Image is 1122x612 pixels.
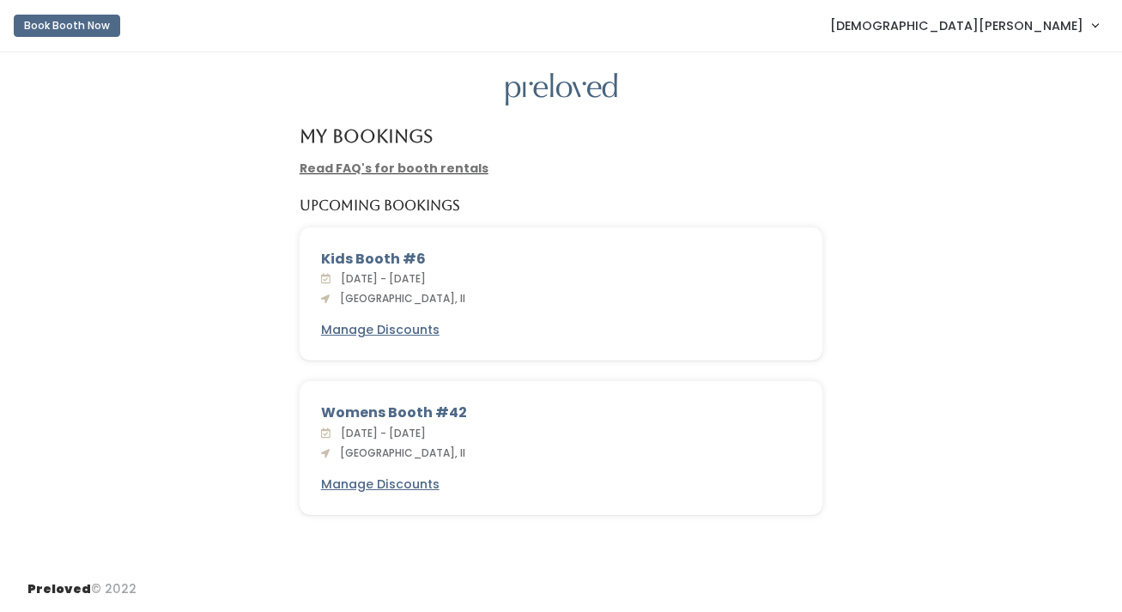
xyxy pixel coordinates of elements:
h5: Upcoming Bookings [300,198,460,214]
u: Manage Discounts [321,476,440,493]
button: Book Booth Now [14,15,120,37]
span: [GEOGRAPHIC_DATA], Il [333,291,465,306]
div: Kids Booth #6 [321,249,802,270]
span: [DEMOGRAPHIC_DATA][PERSON_NAME] [830,16,1083,35]
span: [GEOGRAPHIC_DATA], Il [333,445,465,460]
a: Book Booth Now [14,7,120,45]
span: [DATE] - [DATE] [334,271,426,286]
img: preloved logo [506,73,617,106]
u: Manage Discounts [321,321,440,338]
a: Manage Discounts [321,476,440,494]
h4: My Bookings [300,126,433,146]
span: [DATE] - [DATE] [334,426,426,440]
div: © 2022 [27,567,136,598]
a: [DEMOGRAPHIC_DATA][PERSON_NAME] [813,7,1115,44]
a: Read FAQ's for booth rentals [300,160,488,177]
div: Womens Booth #42 [321,403,802,423]
a: Manage Discounts [321,321,440,339]
span: Preloved [27,580,91,597]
